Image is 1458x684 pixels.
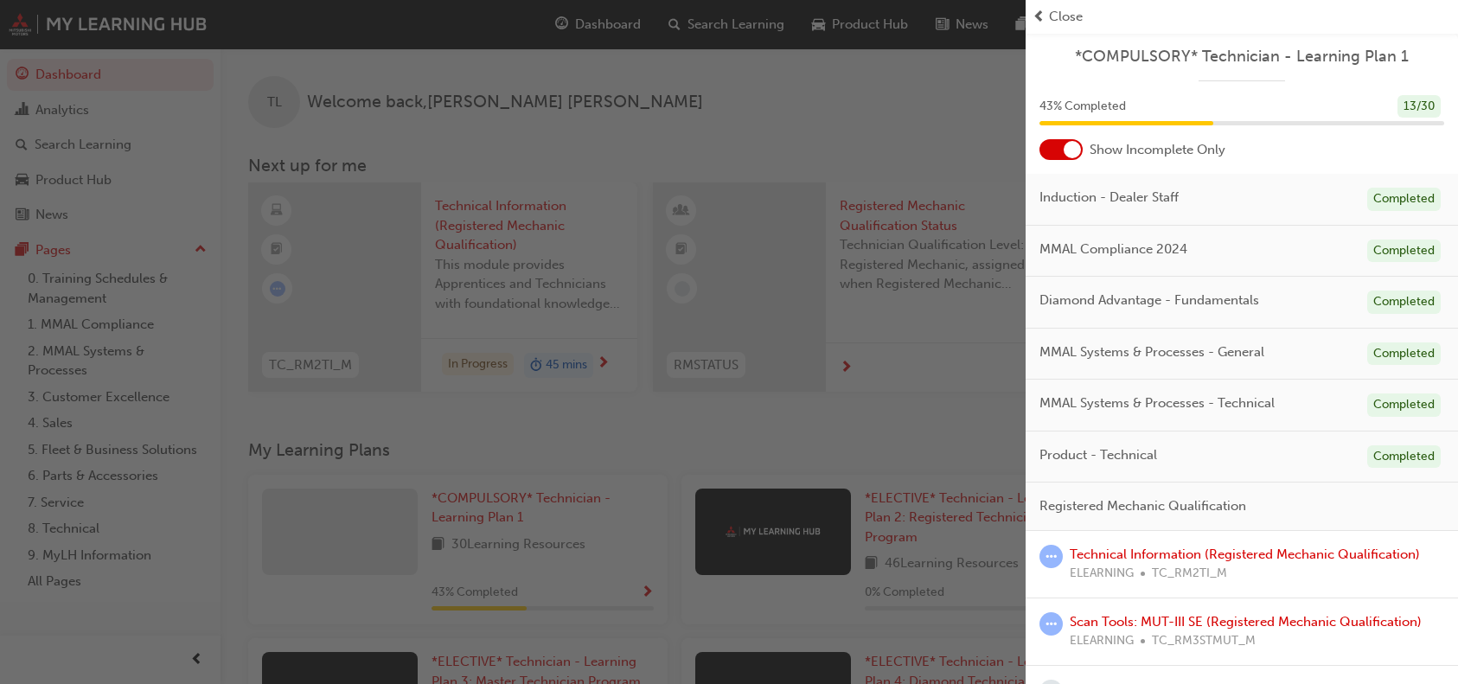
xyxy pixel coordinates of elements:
span: TC_RM3STMUT_M [1152,631,1256,651]
div: Completed [1367,291,1441,314]
span: learningRecordVerb_ATTEMPT-icon [1039,545,1063,568]
a: *COMPULSORY* Technician - Learning Plan 1 [1039,47,1444,67]
div: Completed [1367,188,1441,211]
span: MMAL Systems & Processes - Technical [1039,393,1275,413]
span: Product - Technical [1039,445,1157,465]
div: Completed [1367,445,1441,469]
span: Diamond Advantage - Fundamentals [1039,291,1259,310]
span: ELEARNING [1070,564,1134,584]
span: Registered Mechanic Qualification [1039,496,1246,516]
span: MMAL Compliance 2024 [1039,240,1187,259]
div: Completed [1367,342,1441,366]
div: Completed [1367,240,1441,263]
div: 13 / 30 [1397,95,1441,118]
button: prev-iconClose [1033,7,1451,27]
span: prev-icon [1033,7,1046,27]
span: MMAL Systems & Processes - General [1039,342,1264,362]
span: TC_RM2TI_M [1152,564,1227,584]
a: Scan Tools: MUT-III SE (Registered Mechanic Qualification) [1070,614,1422,630]
span: Show Incomplete Only [1090,140,1225,160]
a: Technical Information (Registered Mechanic Qualification) [1070,547,1420,562]
span: Induction - Dealer Staff [1039,188,1179,208]
span: 43 % Completed [1039,97,1126,117]
div: Completed [1367,393,1441,417]
span: learningRecordVerb_ATTEMPT-icon [1039,612,1063,636]
span: Close [1049,7,1083,27]
span: ELEARNING [1070,631,1134,651]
